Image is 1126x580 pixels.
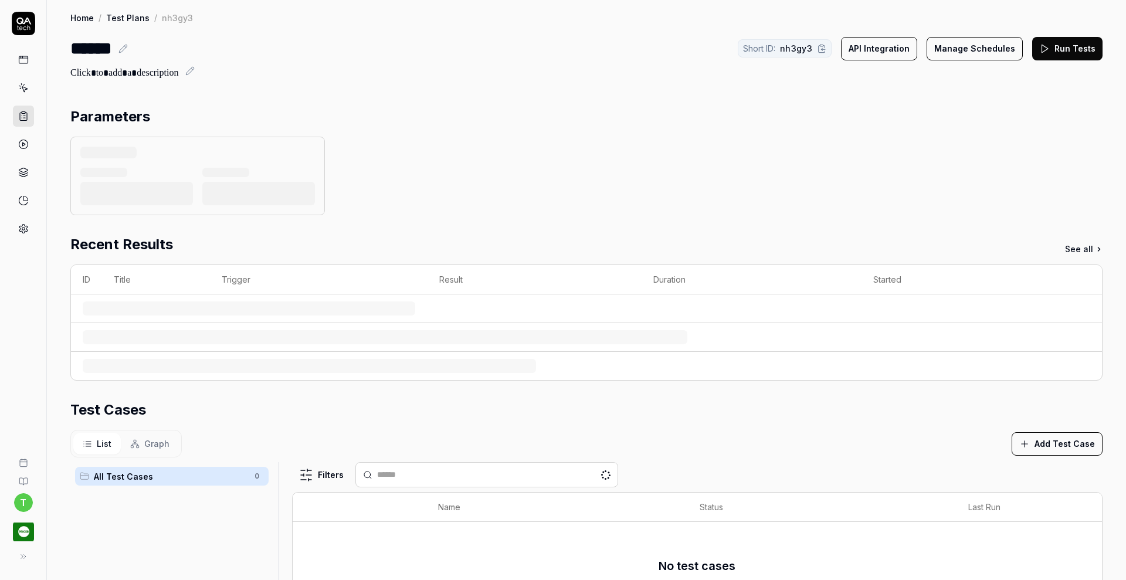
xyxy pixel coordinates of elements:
th: Started [862,265,1078,294]
a: Home [70,12,94,23]
th: Status [688,493,957,522]
span: Short ID: [743,42,775,55]
button: Pricer.com Logo [5,512,42,545]
a: Test Plans [106,12,150,23]
th: Result [428,265,642,294]
a: Book a call with us [5,449,42,467]
button: Manage Schedules [927,37,1023,60]
a: Documentation [5,467,42,486]
h2: Parameters [70,106,150,127]
span: All Test Cases [94,470,247,483]
div: / [154,12,157,23]
h2: Recent Results [70,234,173,255]
div: nh3gy3 [162,12,193,23]
span: Graph [144,437,169,450]
img: Pricer.com Logo [13,521,34,542]
th: Duration [642,265,862,294]
button: Graph [121,433,179,454]
button: Add Test Case [1012,432,1103,456]
div: / [99,12,101,23]
th: Last Run [957,493,1078,522]
button: Run Tests [1032,37,1103,60]
button: API Integration [841,37,917,60]
button: t [14,493,33,512]
span: List [97,437,111,450]
th: Trigger [210,265,428,294]
a: See all [1065,243,1103,255]
th: Title [102,265,210,294]
button: List [73,433,121,454]
th: Name [426,493,688,522]
span: 0 [250,469,264,483]
h3: No test cases [659,557,735,575]
button: Filters [292,463,351,487]
h2: Test Cases [70,399,146,420]
span: nh3gy3 [780,42,812,55]
th: ID [71,265,102,294]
